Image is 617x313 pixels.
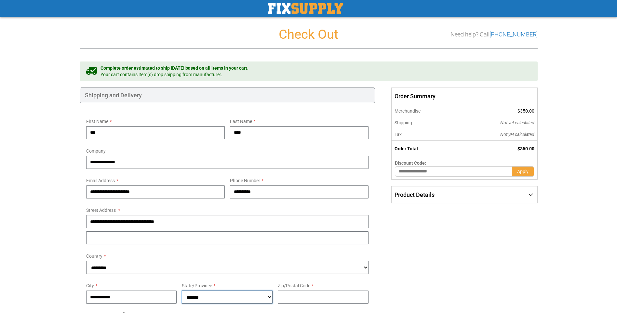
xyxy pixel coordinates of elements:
h3: Need help? Call [450,31,538,38]
span: First Name [86,119,108,124]
span: Email Address [86,178,115,183]
span: Discount Code: [395,160,426,166]
h1: Check Out [80,27,538,42]
span: Street Address [86,208,116,213]
span: Country [86,253,102,259]
span: State/Province [182,283,212,288]
span: Last Name [230,119,252,124]
span: $350.00 [517,146,534,151]
span: $350.00 [517,108,534,114]
th: Tax [392,129,456,141]
img: Fix Industrial Supply [268,3,343,14]
button: Apply [512,166,534,177]
span: Phone Number [230,178,260,183]
span: Apply [517,169,529,174]
a: [PHONE_NUMBER] [490,31,538,38]
span: Company [86,148,106,154]
span: Not yet calculated [500,120,534,125]
span: Your cart contains item(s) drop shipping from manufacturer. [101,71,248,78]
th: Merchandise [392,105,456,117]
span: Order Summary [391,88,537,105]
span: Complete order estimated to ship [DATE] based on all items in your cart. [101,65,248,71]
strong: Order Total [395,146,418,151]
span: Zip/Postal Code [278,283,310,288]
span: Not yet calculated [500,132,534,137]
span: Product Details [395,191,435,198]
a: store logo [268,3,343,14]
span: City [86,283,94,288]
div: Shipping and Delivery [80,88,375,103]
span: Shipping [395,120,412,125]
